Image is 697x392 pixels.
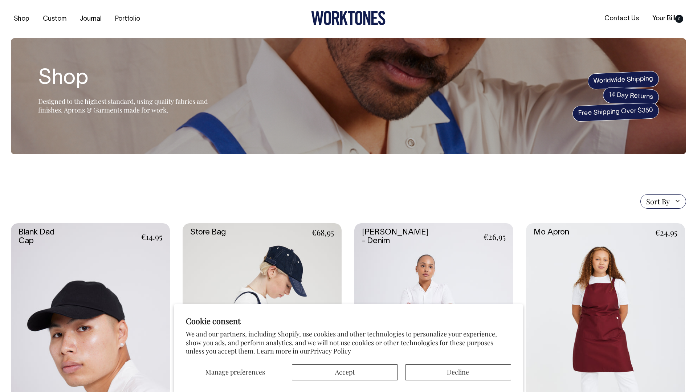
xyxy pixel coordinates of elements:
[405,364,511,380] button: Decline
[186,316,511,326] h2: Cookie consent
[186,364,285,380] button: Manage preferences
[675,15,683,23] span: 0
[77,13,105,25] a: Journal
[646,197,670,206] span: Sort By
[587,71,659,90] span: Worldwide Shipping
[205,368,265,376] span: Manage preferences
[649,13,686,25] a: Your Bill0
[38,67,220,90] h1: Shop
[572,102,659,122] span: Free Shipping Over $350
[292,364,398,380] button: Accept
[186,330,511,355] p: We and our partners, including Shopify, use cookies and other technologies to personalize your ex...
[310,347,351,355] a: Privacy Policy
[112,13,143,25] a: Portfolio
[38,97,208,114] span: Designed to the highest standard, using quality fabrics and finishes. Aprons & Garments made for ...
[40,13,69,25] a: Custom
[603,87,659,106] span: 14 Day Returns
[602,13,642,25] a: Contact Us
[11,13,32,25] a: Shop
